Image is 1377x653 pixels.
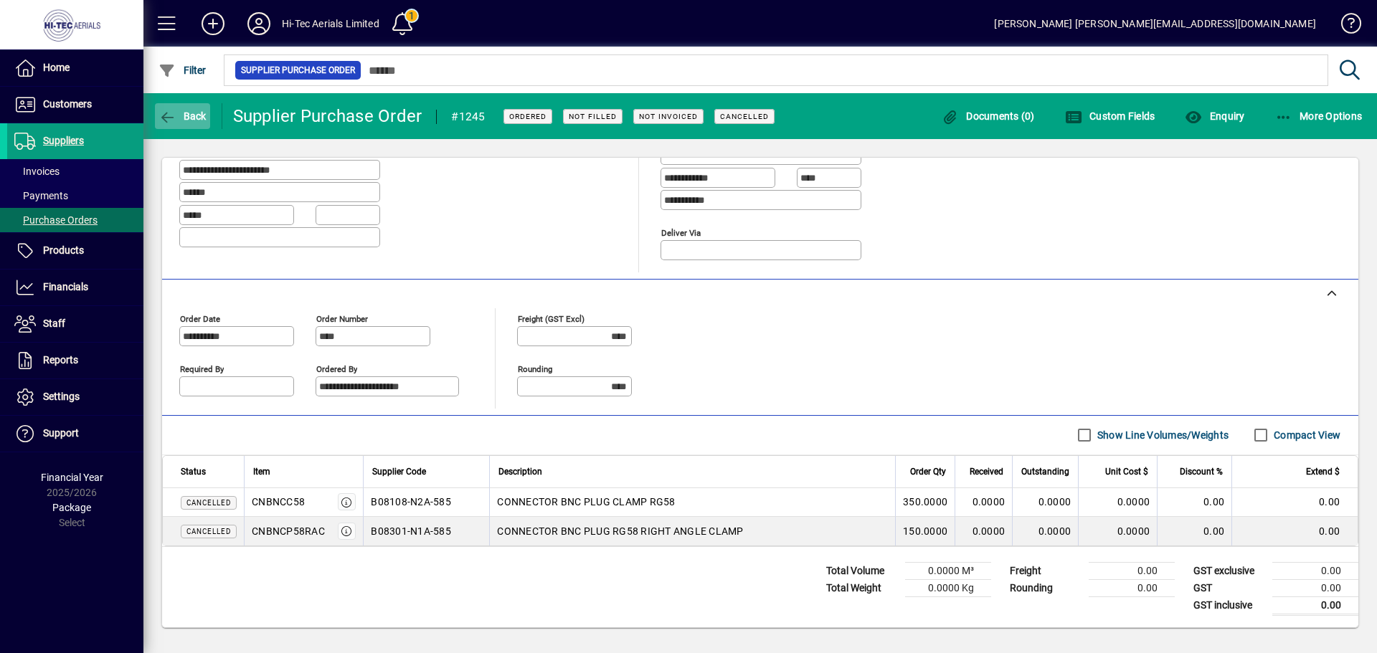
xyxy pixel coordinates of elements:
td: 0.00 [1231,488,1358,517]
div: Supplier Purchase Order [233,105,422,128]
button: Add [190,11,236,37]
td: 150.0000 [895,517,955,545]
span: Suppliers [43,135,84,146]
button: More Options [1272,103,1366,129]
span: Ordered [509,112,546,121]
mat-label: Rounding [518,363,552,373]
span: Discount % [1180,464,1223,480]
span: Products [43,244,84,256]
td: 350.0000 [895,488,955,517]
mat-label: Freight (GST excl) [518,313,585,323]
a: Reports [7,343,143,378]
a: Invoices [7,159,143,183]
button: Profile [236,11,282,37]
a: Knowledge Base [1330,3,1359,49]
td: B08301-N1A-585 [363,517,489,545]
span: Enquiry [1185,110,1244,122]
span: Order Qty [910,464,946,480]
td: 0.00 [1272,579,1358,596]
td: 0.0000 [1078,517,1157,545]
span: Reports [43,354,78,366]
a: Financials [7,270,143,305]
td: 0.0000 [1012,488,1078,517]
span: Home [43,62,70,73]
span: Not Invoiced [639,112,698,121]
span: Invoices [14,166,60,177]
a: Support [7,416,143,452]
label: Compact View [1271,428,1340,442]
td: 0.0000 [1078,488,1157,517]
span: Filter [158,65,207,76]
span: Status [181,464,206,480]
button: Enquiry [1181,103,1248,129]
td: 0.0000 [955,517,1012,545]
span: More Options [1275,110,1363,122]
td: 0.00 [1272,596,1358,614]
td: Total Volume [819,562,905,579]
td: Total Weight [819,579,905,596]
td: GST [1186,579,1272,596]
a: Customers [7,87,143,123]
div: CNBNCC58 [252,495,305,509]
span: Supplier Purchase Order [241,63,355,77]
mat-label: Order number [316,313,368,323]
span: Extend $ [1306,464,1340,480]
div: [PERSON_NAME] [PERSON_NAME][EMAIL_ADDRESS][DOMAIN_NAME] [994,12,1316,35]
span: Unit Cost $ [1105,464,1148,480]
td: 0.00 [1157,488,1231,517]
a: Payments [7,183,143,208]
td: GST exclusive [1186,562,1272,579]
div: Hi-Tec Aerials Limited [282,12,379,35]
span: Cancelled [720,112,769,121]
span: CONNECTOR BNC PLUG CLAMP RG58 [497,495,675,509]
span: Item [253,464,270,480]
td: Rounding [1003,579,1089,596]
label: Show Line Volumes/Weights [1094,428,1229,442]
button: Back [155,103,210,129]
span: Customers [43,98,92,110]
span: Cancelled [186,499,231,507]
a: Settings [7,379,143,415]
td: 0.00 [1157,517,1231,545]
span: Description [498,464,542,480]
td: B08108-N2A-585 [363,488,489,517]
mat-label: Order date [180,313,220,323]
a: Home [7,50,143,86]
div: CNBNCP58RAC [252,524,325,538]
td: 0.00 [1089,562,1175,579]
td: 0.00 [1272,562,1358,579]
a: Staff [7,306,143,342]
span: Financial Year [41,472,103,483]
span: Received [970,464,1003,480]
td: 0.0000 [1012,517,1078,545]
td: 0.00 [1231,517,1358,545]
span: Staff [43,318,65,329]
a: Products [7,233,143,269]
a: Purchase Orders [7,208,143,232]
mat-label: Ordered by [316,363,357,373]
mat-label: Deliver via [661,227,701,237]
span: CONNECTOR BNC PLUG RG58 RIGHT ANGLE CLAMP [497,524,743,538]
span: Package [52,502,91,513]
span: Payments [14,190,68,201]
button: Custom Fields [1061,103,1159,129]
span: Custom Fields [1065,110,1155,122]
td: 0.0000 Kg [905,579,991,596]
td: 0.0000 [955,488,1012,517]
td: Freight [1003,562,1089,579]
td: 0.00 [1089,579,1175,596]
mat-label: Required by [180,363,224,373]
button: Filter [155,57,210,83]
span: Back [158,110,207,122]
span: Not Filled [569,112,617,121]
span: Financials [43,281,88,292]
span: Purchase Orders [14,214,98,226]
span: Outstanding [1021,464,1069,480]
span: Support [43,427,79,439]
span: Cancelled [186,528,231,535]
span: Documents (0) [942,110,1035,122]
div: #1245 [451,105,485,128]
app-page-header-button: Back [143,103,222,129]
button: Documents (0) [938,103,1038,129]
span: Settings [43,391,80,402]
